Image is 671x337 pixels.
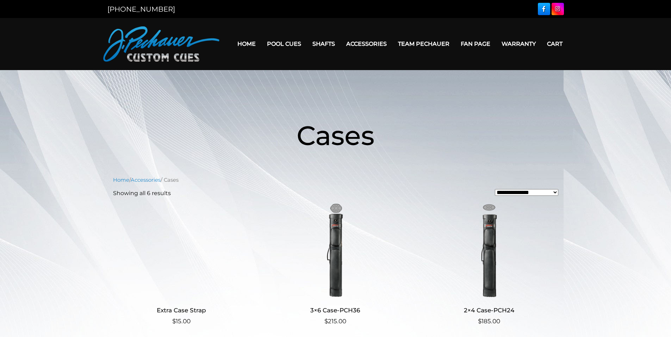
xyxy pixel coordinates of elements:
bdi: 215.00 [324,318,346,325]
a: Home [113,177,129,183]
a: Fan Page [455,35,496,53]
h2: 3×6 Case-PCH36 [267,304,404,317]
span: $ [324,318,328,325]
h2: 2×4 Case-PCH24 [421,304,558,317]
a: Team Pechauer [392,35,455,53]
a: 3×6 Case-PCH36 $215.00 [267,203,404,326]
bdi: 15.00 [172,318,191,325]
a: [PHONE_NUMBER] [107,5,175,13]
nav: Breadcrumb [113,176,558,184]
bdi: 185.00 [478,318,500,325]
a: Accessories [341,35,392,53]
img: Extra Case Strap [113,203,250,298]
a: Extra Case Strap $15.00 [113,203,250,326]
a: Cart [541,35,568,53]
a: Home [232,35,261,53]
span: Cases [297,119,374,152]
h2: Extra Case Strap [113,304,250,317]
img: 2x4 Case-PCH24 [421,203,558,298]
img: 3x6 Case-PCH36 [267,203,404,298]
p: Showing all 6 results [113,189,171,198]
a: Accessories [131,177,161,183]
a: Shafts [307,35,341,53]
a: Warranty [496,35,541,53]
a: 2×4 Case-PCH24 $185.00 [421,203,558,326]
span: $ [478,318,481,325]
select: Shop order [495,189,558,196]
span: $ [172,318,176,325]
a: Pool Cues [261,35,307,53]
img: Pechauer Custom Cues [103,26,219,62]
